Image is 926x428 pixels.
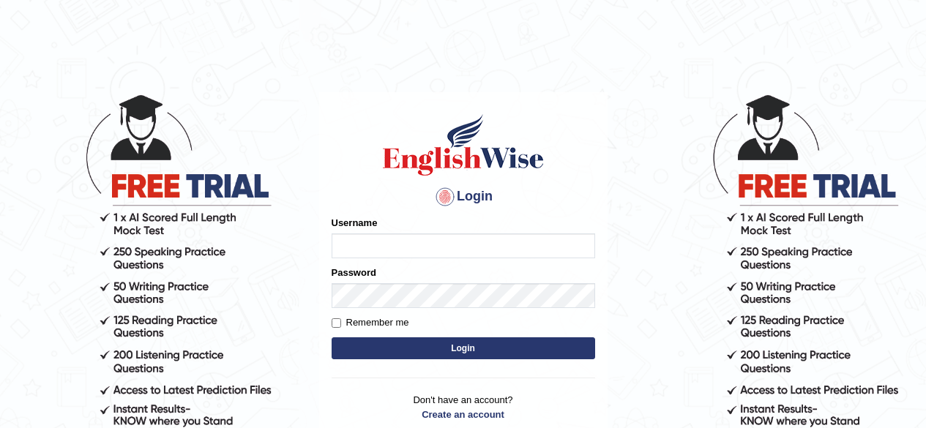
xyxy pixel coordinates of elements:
[380,112,547,178] img: Logo of English Wise sign in for intelligent practice with AI
[332,216,378,230] label: Username
[332,266,376,279] label: Password
[332,185,595,209] h4: Login
[332,315,409,330] label: Remember me
[332,337,595,359] button: Login
[332,318,341,328] input: Remember me
[332,408,595,421] a: Create an account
